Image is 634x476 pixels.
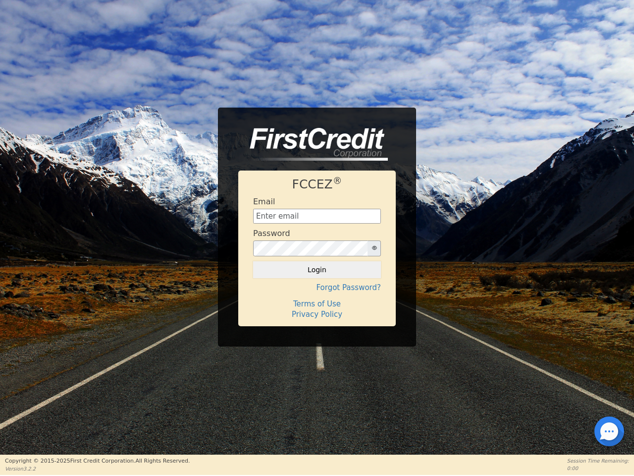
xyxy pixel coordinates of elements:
p: Session Time Remaining: [567,457,629,465]
h4: Forgot Password? [253,283,381,292]
h4: Terms of Use [253,299,381,308]
h4: Privacy Policy [253,310,381,319]
h4: Email [253,197,275,206]
input: password [253,240,368,256]
p: Copyright © 2015- 2025 First Credit Corporation. [5,457,190,466]
button: Login [253,261,381,278]
p: Version 3.2.2 [5,465,190,473]
sup: ® [333,176,342,186]
img: logo-CMu_cnol.png [238,128,388,161]
span: All Rights Reserved. [135,458,190,464]
h1: FCCEZ [253,177,381,192]
h4: Password [253,229,290,238]
input: Enter email [253,209,381,224]
p: 0:00 [567,465,629,472]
